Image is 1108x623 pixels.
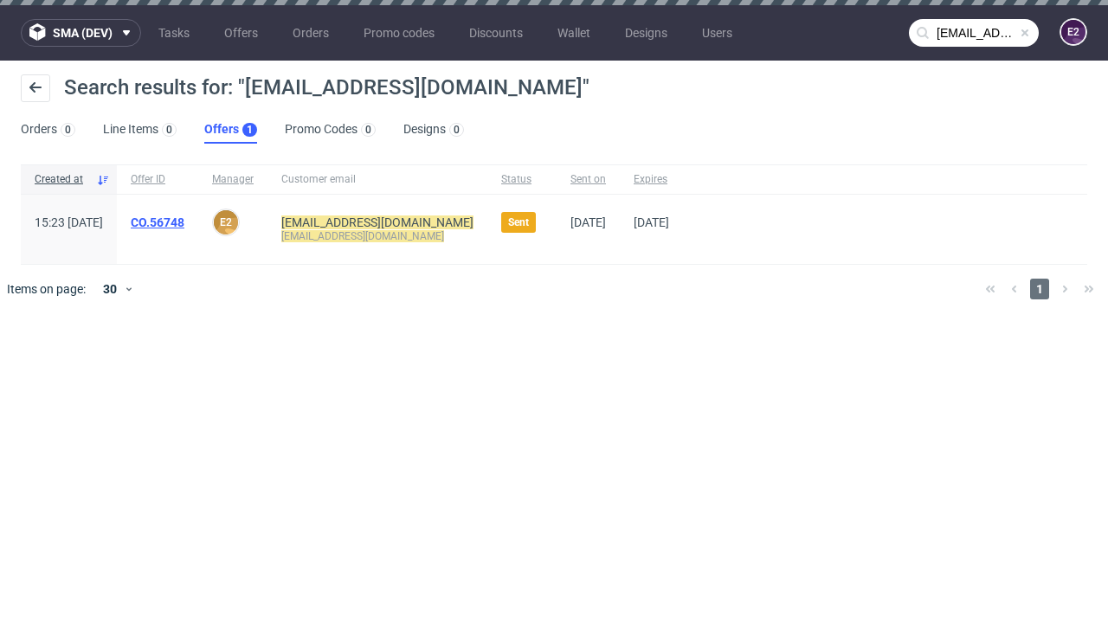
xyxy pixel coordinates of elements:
div: 30 [93,277,124,301]
figcaption: e2 [1061,20,1085,44]
a: Discounts [459,19,533,47]
a: [EMAIL_ADDRESS][DOMAIN_NAME] [281,215,473,229]
div: 1 [247,124,253,136]
span: Status [501,172,543,187]
a: Offers1 [204,116,257,144]
a: Designs0 [403,116,464,144]
div: 0 [65,124,71,136]
a: Offers [214,19,268,47]
span: 15:23 [DATE] [35,215,103,229]
span: Customer email [281,172,473,187]
a: Designs [615,19,678,47]
span: [DATE] [634,215,669,229]
a: Tasks [148,19,200,47]
a: Wallet [547,19,601,47]
div: 0 [454,124,460,136]
a: CO.56748 [131,215,184,229]
div: 0 [166,124,172,136]
span: Offer ID [131,172,184,187]
a: Orders [282,19,339,47]
span: Created at [35,172,89,187]
button: sma (dev) [21,19,141,47]
span: Sent on [570,172,606,187]
a: Users [692,19,743,47]
span: Sent [508,215,529,229]
span: Manager [212,172,254,187]
a: Promo Codes0 [285,116,376,144]
figcaption: e2 [214,210,238,234]
div: 0 [365,124,371,136]
span: Expires [634,172,669,187]
a: Line Items0 [103,116,177,144]
mark: [EMAIL_ADDRESS][DOMAIN_NAME] [281,230,444,242]
span: Search results for: "[EMAIL_ADDRESS][DOMAIN_NAME]" [64,75,589,100]
span: 1 [1030,279,1049,299]
span: [DATE] [570,215,606,229]
span: Items on page: [7,280,86,298]
a: Promo codes [353,19,445,47]
span: sma (dev) [53,27,113,39]
a: Orders0 [21,116,75,144]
